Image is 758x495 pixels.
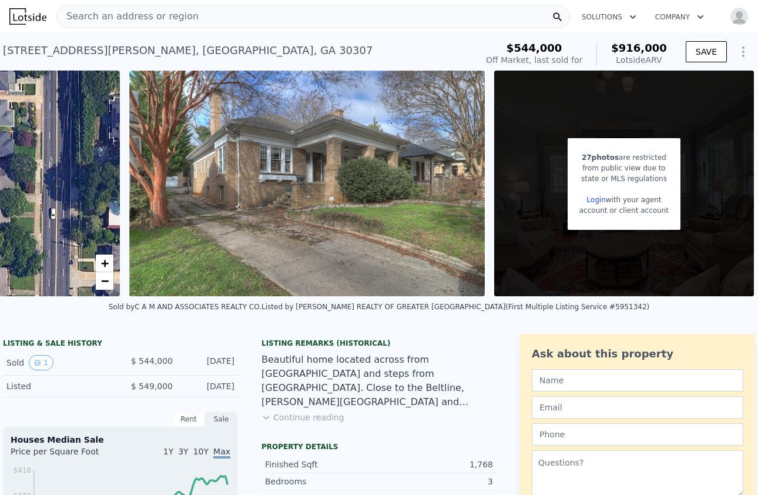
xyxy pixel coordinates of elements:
[261,412,344,423] button: Continue reading
[193,447,209,456] span: 10Y
[205,412,238,427] div: Sale
[611,54,667,66] div: Lotside ARV
[3,42,373,59] div: [STREET_ADDRESS][PERSON_NAME] , [GEOGRAPHIC_DATA] , GA 30307
[29,355,53,370] button: View historical data
[730,7,749,26] img: avatar
[6,380,111,392] div: Listed
[11,446,120,464] div: Price per Square Foot
[3,339,238,350] div: LISTING & SALE HISTORY
[11,434,230,446] div: Houses Median Sale
[532,396,743,419] input: Email
[532,423,743,446] input: Phone
[163,447,173,456] span: 1Y
[579,173,669,184] div: state or MLS regulations
[732,40,755,63] button: Show Options
[182,355,234,370] div: [DATE]
[579,152,669,163] div: are restricted
[379,459,493,470] div: 1,768
[6,355,111,370] div: Sold
[13,466,31,474] tspan: $418
[96,255,113,272] a: Zoom in
[109,303,261,311] div: Sold by C A M AND ASSOCIATES REALTY CO .
[261,442,497,451] div: Property details
[532,369,743,392] input: Name
[579,205,669,216] div: account or client account
[532,346,743,362] div: Ask about this property
[582,153,619,162] span: 27 photos
[646,6,713,28] button: Company
[261,339,497,348] div: Listing Remarks (Historical)
[131,356,173,366] span: $ 544,000
[261,353,497,409] div: Beautiful home located across from [GEOGRAPHIC_DATA] and steps from [GEOGRAPHIC_DATA]. Close to t...
[379,476,493,487] div: 3
[9,8,46,25] img: Lotside
[611,42,667,54] span: $916,000
[606,196,662,204] span: with your agent
[129,71,485,296] img: Sale: 20091614 Parcel: 13458493
[182,380,234,392] div: [DATE]
[213,447,230,459] span: Max
[101,256,109,270] span: +
[131,382,173,391] span: $ 549,000
[261,303,649,311] div: Listed by [PERSON_NAME] REALTY OF GREATER [GEOGRAPHIC_DATA] (First Multiple Listing Service #5951...
[57,9,199,24] span: Search an address or region
[265,459,379,470] div: Finished Sqft
[101,273,109,288] span: −
[507,42,562,54] span: $544,000
[572,6,646,28] button: Solutions
[96,272,113,290] a: Zoom out
[486,54,582,66] div: Off Market, last sold for
[579,163,669,173] div: from public view due to
[265,476,379,487] div: Bedrooms
[686,41,727,62] button: SAVE
[586,196,605,204] a: Login
[172,412,205,427] div: Rent
[178,447,188,456] span: 3Y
